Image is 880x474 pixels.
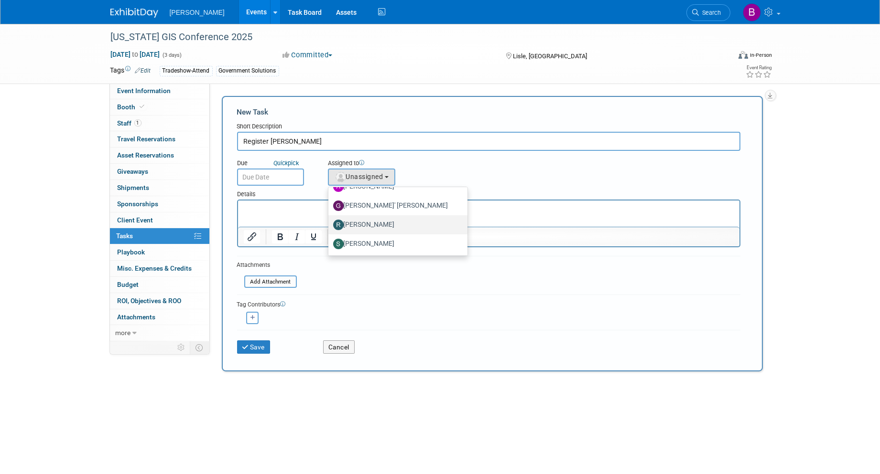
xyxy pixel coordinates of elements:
a: Quickpick [272,159,301,167]
a: Playbook [110,244,209,260]
img: R.jpg [333,220,344,230]
div: Tag Contributors [237,299,740,309]
span: Asset Reservations [118,151,174,159]
label: [PERSON_NAME] [333,217,458,232]
iframe: Rich Text Area [238,200,739,227]
a: Event Information [110,83,209,99]
span: Budget [118,281,139,288]
label: [PERSON_NAME] [333,236,458,252]
div: Attachments [237,261,297,269]
a: more [110,325,209,341]
button: Bold [272,230,288,243]
button: Save [237,340,271,354]
span: Attachments [118,313,156,321]
span: more [116,329,131,337]
span: (3 days) [162,52,182,58]
a: Shipments [110,180,209,196]
a: Staff1 [110,116,209,131]
a: Giveaways [110,164,209,179]
div: In-Person [750,52,772,59]
i: Booth reservation complete [140,104,145,109]
img: ExhibitDay [110,8,158,18]
div: New Task [237,107,740,117]
button: Underline [305,230,321,243]
label: [PERSON_NAME]' [PERSON_NAME] [333,198,458,213]
span: Client Event [118,216,153,224]
button: Insert/edit link [244,230,260,243]
span: ROI, Objectives & ROO [118,297,182,305]
a: Asset Reservations [110,147,209,163]
button: Cancel [323,340,355,354]
img: G.jpg [333,200,344,211]
span: Booth [118,103,147,111]
a: Edit [135,67,151,74]
div: Assigned to [328,159,443,169]
input: Name of task or a short description [237,132,740,151]
span: 1 [134,119,141,126]
td: Toggle Event Tabs [190,341,209,354]
button: Committed [279,50,336,60]
button: Unassigned [328,169,396,186]
a: Client Event [110,212,209,228]
span: Giveaways [118,168,149,175]
span: Staff [118,119,141,127]
i: Quick [274,159,288,167]
div: Event Rating [746,65,771,70]
div: Event Format [674,50,772,64]
td: Tags [110,65,151,76]
span: to [131,51,140,58]
span: Shipments [118,184,150,191]
div: [US_STATE] GIS Conference 2025 [108,29,716,46]
a: Search [686,4,730,21]
img: S.jpg [333,239,344,249]
span: Tasks [117,232,133,240]
span: [PERSON_NAME] [170,9,225,16]
span: Sponsorships [118,200,159,208]
img: Format-Inperson.png [739,51,748,59]
a: Budget [110,277,209,293]
span: [DATE] [DATE] [110,50,161,59]
a: Attachments [110,309,209,325]
div: Details [237,186,740,200]
a: ROI, Objectives & ROO [110,293,209,309]
a: Misc. Expenses & Credits [110,261,209,276]
input: Due Date [237,169,304,186]
span: Lisle, [GEOGRAPHIC_DATA] [513,53,587,60]
span: Unassigned [335,173,383,180]
div: Due [237,159,314,169]
span: Travel Reservations [118,135,176,143]
a: Booth [110,99,209,115]
div: Short Description [237,122,740,132]
div: Tradeshow-Attend [160,66,213,76]
button: Italic [288,230,304,243]
a: Tasks [110,228,209,244]
span: Misc. Expenses & Credits [118,264,192,272]
td: Personalize Event Tab Strip [174,341,190,354]
img: Buse Onen [743,3,761,21]
span: Event Information [118,87,171,95]
span: Search [699,9,721,16]
div: Government Solutions [216,66,279,76]
span: Playbook [118,248,145,256]
a: Travel Reservations [110,131,209,147]
a: Sponsorships [110,196,209,212]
